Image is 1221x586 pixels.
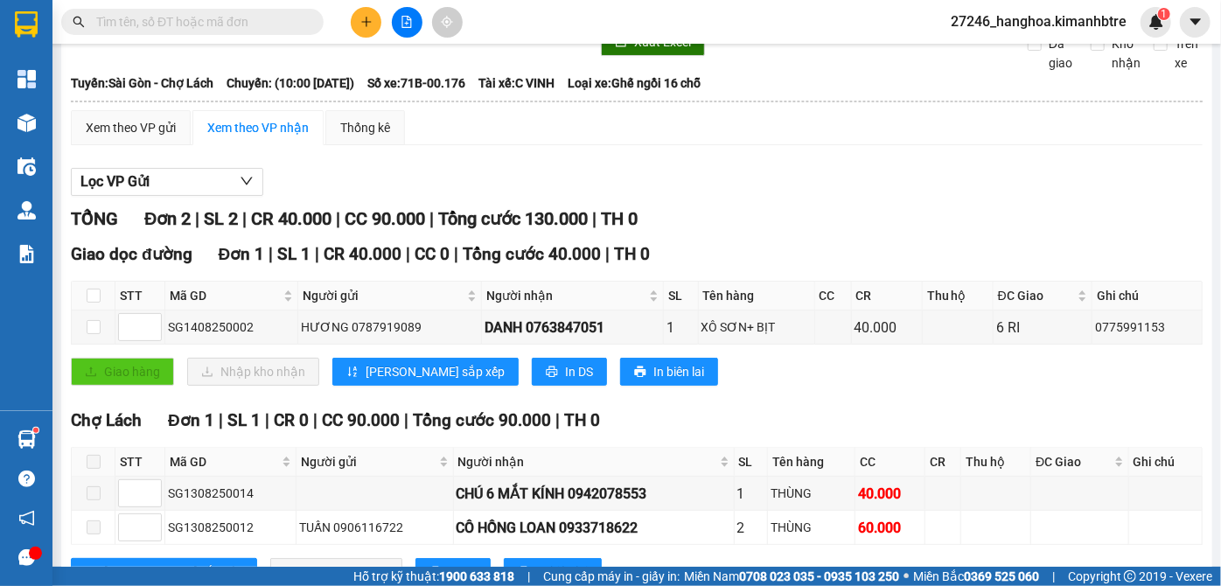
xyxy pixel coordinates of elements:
span: notification [18,510,35,527]
span: | [242,208,247,229]
span: In biên lai [537,562,588,582]
div: 2 [737,517,765,539]
span: Giao dọc đường [71,244,192,264]
span: Đơn 2 [144,208,191,229]
span: TH 0 [601,208,638,229]
button: caret-down [1180,7,1211,38]
div: SG1308250012 [168,518,293,537]
span: copyright [1124,570,1136,583]
th: STT [115,282,165,310]
div: THÙNG [771,518,852,537]
span: ĐC Giao [1036,452,1110,471]
span: SL 1 [227,410,261,430]
span: question-circle [18,471,35,487]
span: | [406,244,410,264]
th: CR [925,448,961,477]
span: | [313,410,317,430]
span: printer [518,566,530,580]
span: Trên xe [1168,34,1205,73]
span: printer [429,566,442,580]
span: ĐC Giao [998,286,1074,305]
img: dashboard-icon [17,70,36,88]
span: Chuyến: (10:00 [DATE]) [227,73,354,93]
span: 1 [1161,8,1167,20]
div: CHÚ 6 MẮT KÍNH 0942078553 [457,483,731,505]
button: downloadNhập kho nhận [187,358,319,386]
span: | [527,567,530,586]
div: TUẤN 0906116722 [299,518,450,537]
button: Lọc VP Gửi [71,168,263,196]
span: sort-ascending [346,366,359,380]
span: file-add [401,16,413,28]
th: Thu hộ [923,282,994,310]
span: | [555,410,560,430]
span: sort-ascending [85,566,97,580]
span: TH 0 [614,244,650,264]
span: CR 40.000 [251,208,331,229]
span: search [73,16,85,28]
div: Xem theo VP gửi [86,118,176,137]
span: | [605,244,610,264]
span: SL 2 [204,208,238,229]
img: warehouse-icon [17,157,36,176]
div: 1 [666,317,694,338]
span: In DS [449,562,477,582]
button: file-add [392,7,422,38]
div: 40.000 [858,483,922,505]
th: CR [852,282,923,310]
div: THÙNG [771,484,852,503]
button: uploadGiao hàng [71,358,174,386]
div: XÔ SƠN+ BỊT [701,317,812,337]
div: HƯƠNG 0787919089 [301,317,478,337]
b: Tuyến: Sài Gòn - Chợ Lách [71,76,213,90]
span: caret-down [1188,14,1204,30]
span: Miền Nam [684,567,899,586]
th: SL [735,448,769,477]
span: In DS [565,362,593,381]
button: printerIn DS [415,558,491,586]
strong: 0369 525 060 [964,569,1039,583]
th: CC [815,282,852,310]
span: Cung cấp máy in - giấy in: [543,567,680,586]
span: | [315,244,319,264]
td: SG1308250014 [165,477,297,511]
span: Người gửi [303,286,464,305]
span: | [265,410,269,430]
div: SG1308250014 [168,484,293,503]
span: Đã giao [1042,34,1079,73]
span: | [404,410,408,430]
span: down [240,174,254,188]
span: Người gửi [301,452,436,471]
input: Tìm tên, số ĐT hoặc mã đơn [96,12,303,31]
span: aim [441,16,453,28]
span: Người nhận [458,452,716,471]
span: Đơn 1 [168,410,214,430]
span: | [269,244,273,264]
img: warehouse-icon [17,201,36,220]
span: Mã GD [170,452,278,471]
th: SL [664,282,698,310]
button: plus [351,7,381,38]
img: warehouse-icon [17,114,36,132]
span: In biên lai [653,362,704,381]
span: CR 40.000 [324,244,401,264]
span: Lọc VP Gửi [80,171,150,192]
span: Miền Bắc [913,567,1039,586]
th: Thu hộ [961,448,1031,477]
div: Xem theo VP nhận [207,118,309,137]
span: Tổng cước 130.000 [438,208,588,229]
th: CC [855,448,925,477]
th: Ghi chú [1092,282,1203,310]
span: plus [360,16,373,28]
td: SG1408250002 [165,310,298,345]
th: Tên hàng [768,448,855,477]
div: Thống kê [340,118,390,137]
span: Loại xe: Ghế ngồi 16 chỗ [568,73,701,93]
span: CC 0 [415,244,450,264]
button: printerIn DS [532,358,607,386]
span: CC 90.000 [322,410,400,430]
sup: 1 [33,428,38,433]
span: CC 90.000 [345,208,425,229]
span: SL 1 [277,244,310,264]
span: Hỗ trợ kỹ thuật: [353,567,514,586]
